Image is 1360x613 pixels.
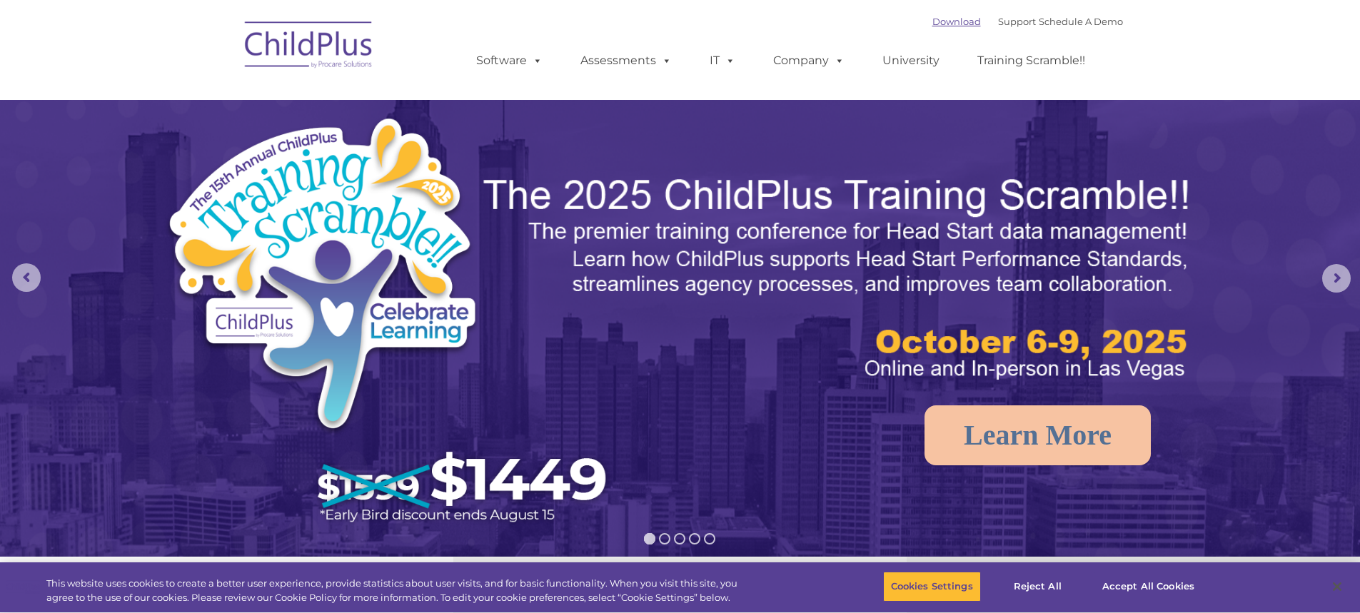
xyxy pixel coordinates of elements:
[993,572,1082,602] button: Reject All
[198,153,259,163] span: Phone number
[198,94,242,105] span: Last name
[998,16,1036,27] a: Support
[46,577,748,604] div: This website uses cookies to create a better user experience, provide statistics about user visit...
[883,572,981,602] button: Cookies Settings
[932,16,1123,27] font: |
[868,46,954,75] a: University
[759,46,859,75] a: Company
[238,11,381,83] img: ChildPlus by Procare Solutions
[1321,571,1353,602] button: Close
[932,16,981,27] a: Download
[963,46,1099,75] a: Training Scramble!!
[1094,572,1202,602] button: Accept All Cookies
[695,46,750,75] a: IT
[566,46,686,75] a: Assessments
[925,405,1151,465] a: Learn More
[1039,16,1123,27] a: Schedule A Demo
[462,46,557,75] a: Software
